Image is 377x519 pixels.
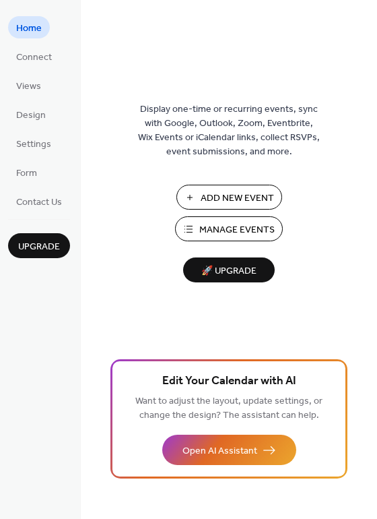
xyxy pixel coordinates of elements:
[16,80,41,94] span: Views
[8,74,49,96] a: Views
[8,132,59,154] a: Settings
[135,392,322,425] span: Want to adjust the layout, update settings, or change the design? The assistant can help.
[176,185,282,210] button: Add New Event
[16,166,37,181] span: Form
[16,109,46,123] span: Design
[201,191,274,206] span: Add New Event
[199,223,275,237] span: Manage Events
[182,444,257,458] span: Open AI Assistant
[162,435,296,465] button: Open AI Assistant
[175,216,283,241] button: Manage Events
[16,51,52,65] span: Connect
[8,16,50,38] a: Home
[16,22,42,36] span: Home
[16,138,51,152] span: Settings
[8,45,60,67] a: Connect
[16,195,62,210] span: Contact Us
[8,103,54,125] a: Design
[191,262,267,280] span: 🚀 Upgrade
[183,257,275,282] button: 🚀 Upgrade
[8,233,70,258] button: Upgrade
[18,240,60,254] span: Upgrade
[8,161,45,183] a: Form
[162,372,296,391] span: Edit Your Calendar with AI
[8,190,70,212] a: Contact Us
[138,102,320,159] span: Display one-time or recurring events, sync with Google, Outlook, Zoom, Eventbrite, Wix Events or ...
